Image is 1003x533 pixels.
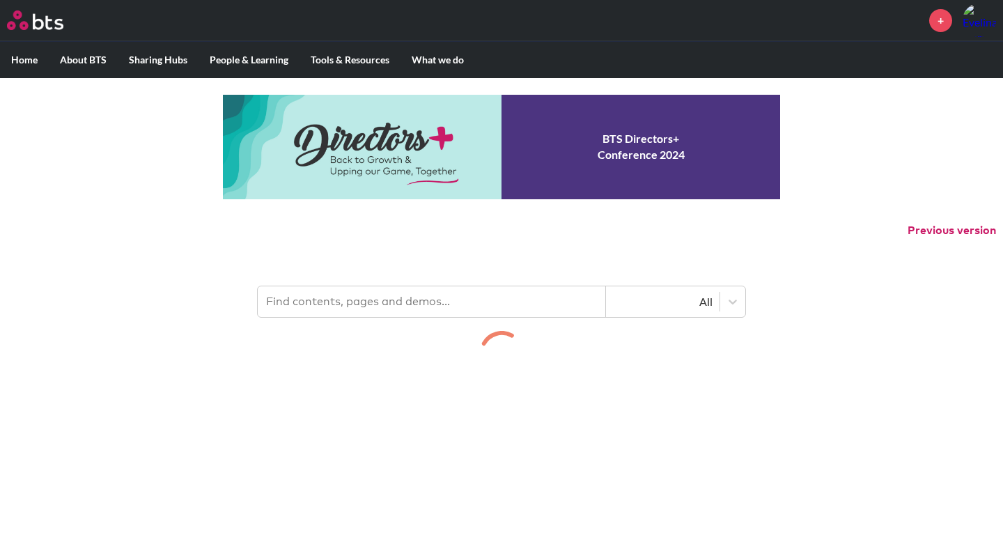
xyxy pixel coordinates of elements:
[908,223,996,238] button: Previous version
[199,42,300,78] label: People & Learning
[7,10,63,30] img: BTS Logo
[929,9,952,32] a: +
[49,42,118,78] label: About BTS
[223,95,780,199] a: Conference 2024
[118,42,199,78] label: Sharing Hubs
[963,3,996,37] img: Evelina Iversen
[300,42,401,78] label: Tools & Resources
[613,294,713,309] div: All
[7,10,89,30] a: Go home
[258,286,606,317] input: Find contents, pages and demos...
[401,42,475,78] label: What we do
[963,3,996,37] a: Profile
